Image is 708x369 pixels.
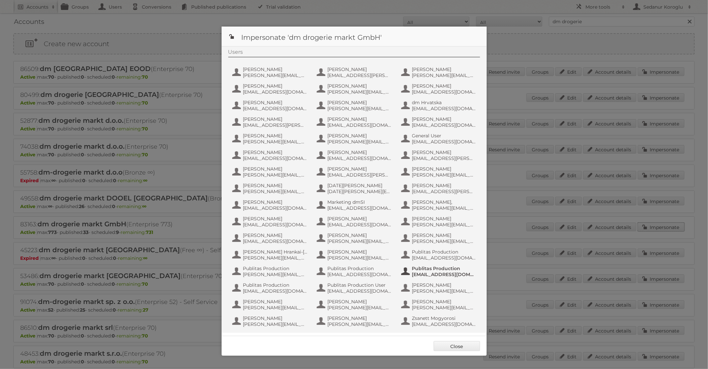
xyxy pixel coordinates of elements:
[412,116,476,122] span: [PERSON_NAME]
[412,282,476,288] span: [PERSON_NAME]
[328,199,392,205] span: Marketing dmSI
[316,165,394,179] button: [PERSON_NAME] [EMAIL_ADDRESS][PERSON_NAME][DOMAIN_NAME]
[243,216,307,222] span: [PERSON_NAME]
[328,282,392,288] span: Publitas Production User
[401,82,478,96] button: [PERSON_NAME] [EMAIL_ADDRESS][DOMAIN_NAME]
[401,149,478,162] button: [PERSON_NAME] [EMAIL_ADDRESS][PERSON_NAME][DOMAIN_NAME]
[316,315,394,328] button: [PERSON_NAME] [PERSON_NAME][EMAIL_ADDRESS][PERSON_NAME][DOMAIN_NAME]
[328,155,392,161] span: [EMAIL_ADDRESS][DOMAIN_NAME]
[412,238,476,244] span: [PERSON_NAME][EMAIL_ADDRESS][PERSON_NAME][DOMAIN_NAME]
[412,72,476,78] span: [PERSON_NAME][EMAIL_ADDRESS][PERSON_NAME][DOMAIN_NAME]
[243,100,307,106] span: [PERSON_NAME]
[328,172,392,178] span: [EMAIL_ADDRESS][PERSON_NAME][DOMAIN_NAME]
[243,282,307,288] span: Publitas Production
[243,205,307,211] span: [EMAIL_ADDRESS][DOMAIN_NAME]
[412,89,476,95] span: [EMAIL_ADDRESS][DOMAIN_NAME]
[243,122,307,128] span: [EMAIL_ADDRESS][PERSON_NAME][DOMAIN_NAME]
[328,166,392,172] span: [PERSON_NAME]
[412,271,476,277] span: [EMAIL_ADDRESS][DOMAIN_NAME]
[316,99,394,112] button: [PERSON_NAME] [PERSON_NAME][EMAIL_ADDRESS][DOMAIN_NAME]
[412,216,476,222] span: [PERSON_NAME]
[232,66,309,79] button: [PERSON_NAME] [PERSON_NAME][EMAIL_ADDRESS][DOMAIN_NAME]
[412,222,476,228] span: [PERSON_NAME][EMAIL_ADDRESS][PERSON_NAME][DOMAIN_NAME]
[243,288,307,294] span: [EMAIL_ADDRESS][DOMAIN_NAME]
[328,205,392,211] span: [EMAIL_ADDRESS][DOMAIN_NAME]
[328,116,392,122] span: [PERSON_NAME]
[232,298,309,311] button: [PERSON_NAME] [PERSON_NAME][EMAIL_ADDRESS][PERSON_NAME][DOMAIN_NAME]
[316,215,394,228] button: [PERSON_NAME] [EMAIL_ADDRESS][DOMAIN_NAME]
[316,149,394,162] button: [PERSON_NAME] [EMAIL_ADDRESS][DOMAIN_NAME]
[243,172,307,178] span: [PERSON_NAME][EMAIL_ADDRESS][DOMAIN_NAME]
[243,321,307,327] span: [PERSON_NAME][EMAIL_ADDRESS][DOMAIN_NAME]
[243,139,307,145] span: [PERSON_NAME][EMAIL_ADDRESS][DOMAIN_NAME]
[243,149,307,155] span: [PERSON_NAME]
[232,182,309,195] button: [PERSON_NAME] [PERSON_NAME][EMAIL_ADDRESS][DOMAIN_NAME]
[328,249,392,255] span: [PERSON_NAME]
[232,82,309,96] button: [PERSON_NAME] [EMAIL_ADDRESS][DOMAIN_NAME]
[328,139,392,145] span: [PERSON_NAME][EMAIL_ADDRESS][DOMAIN_NAME]
[401,265,478,278] button: Publitas Production [EMAIL_ADDRESS][DOMAIN_NAME]
[328,216,392,222] span: [PERSON_NAME]
[243,183,307,188] span: [PERSON_NAME]
[412,133,476,139] span: General User
[412,66,476,72] span: [PERSON_NAME]
[243,133,307,139] span: [PERSON_NAME]
[328,305,392,311] span: [PERSON_NAME][EMAIL_ADDRESS][DOMAIN_NAME]
[316,198,394,212] button: Marketing dmSI [EMAIL_ADDRESS][DOMAIN_NAME]
[401,132,478,145] button: General User [EMAIL_ADDRESS][DOMAIN_NAME]
[328,100,392,106] span: [PERSON_NAME]
[232,99,309,112] button: [PERSON_NAME] [EMAIL_ADDRESS][DOMAIN_NAME]
[243,106,307,111] span: [EMAIL_ADDRESS][DOMAIN_NAME]
[412,183,476,188] span: [PERSON_NAME]
[328,299,392,305] span: [PERSON_NAME]
[243,116,307,122] span: [PERSON_NAME]
[412,83,476,89] span: [PERSON_NAME]
[412,265,476,271] span: Publitas Production
[412,139,476,145] span: [EMAIL_ADDRESS][DOMAIN_NAME]
[232,215,309,228] button: [PERSON_NAME] [EMAIL_ADDRESS][DOMAIN_NAME]
[316,232,394,245] button: [PERSON_NAME] [PERSON_NAME][EMAIL_ADDRESS][DOMAIN_NAME]
[328,255,392,261] span: [PERSON_NAME][EMAIL_ADDRESS][DOMAIN_NAME]
[412,149,476,155] span: [PERSON_NAME]
[328,83,392,89] span: [PERSON_NAME]
[232,248,309,261] button: [PERSON_NAME] Hrankai-[PERSON_NAME] [PERSON_NAME][EMAIL_ADDRESS][DOMAIN_NAME]
[412,106,476,111] span: [EMAIL_ADDRESS][DOMAIN_NAME]
[328,72,392,78] span: [EMAIL_ADDRESS][PERSON_NAME][DOMAIN_NAME]
[412,255,476,261] span: [EMAIL_ADDRESS][DOMAIN_NAME]
[401,99,478,112] button: dm Hrvatska [EMAIL_ADDRESS][DOMAIN_NAME]
[328,183,392,188] span: [DATE][PERSON_NAME]
[401,198,478,212] button: [PERSON_NAME], [PERSON_NAME][EMAIL_ADDRESS][DOMAIN_NAME]
[232,198,309,212] button: [PERSON_NAME] [EMAIL_ADDRESS][DOMAIN_NAME]
[401,315,478,328] button: Zsanett Mogyorosi [EMAIL_ADDRESS][DOMAIN_NAME]
[316,281,394,295] button: Publitas Production User [EMAIL_ADDRESS][DOMAIN_NAME]
[412,232,476,238] span: [PERSON_NAME]
[232,315,309,328] button: [PERSON_NAME] [PERSON_NAME][EMAIL_ADDRESS][DOMAIN_NAME]
[243,255,307,261] span: [PERSON_NAME][EMAIL_ADDRESS][DOMAIN_NAME]
[412,188,476,194] span: [EMAIL_ADDRESS][PERSON_NAME][DOMAIN_NAME]
[401,115,478,129] button: [PERSON_NAME] [EMAIL_ADDRESS][DOMAIN_NAME]
[316,66,394,79] button: [PERSON_NAME] [EMAIL_ADDRESS][PERSON_NAME][DOMAIN_NAME]
[243,66,307,72] span: [PERSON_NAME]
[412,315,476,321] span: Zsanett Mogyorosi
[412,249,476,255] span: Publitas Production
[232,149,309,162] button: [PERSON_NAME] [EMAIL_ADDRESS][DOMAIN_NAME]
[243,89,307,95] span: [EMAIL_ADDRESS][DOMAIN_NAME]
[328,238,392,244] span: [PERSON_NAME][EMAIL_ADDRESS][DOMAIN_NAME]
[401,281,478,295] button: [PERSON_NAME] [PERSON_NAME][EMAIL_ADDRESS][DOMAIN_NAME]
[328,222,392,228] span: [EMAIL_ADDRESS][DOMAIN_NAME]
[243,271,307,277] span: [PERSON_NAME][EMAIL_ADDRESS][DOMAIN_NAME]
[328,66,392,72] span: [PERSON_NAME]
[401,248,478,261] button: Publitas Production [EMAIL_ADDRESS][DOMAIN_NAME]
[328,188,392,194] span: [DATE][PERSON_NAME][EMAIL_ADDRESS][DOMAIN_NAME]
[401,66,478,79] button: [PERSON_NAME] [PERSON_NAME][EMAIL_ADDRESS][PERSON_NAME][DOMAIN_NAME]
[232,115,309,129] button: [PERSON_NAME] [EMAIL_ADDRESS][PERSON_NAME][DOMAIN_NAME]
[243,222,307,228] span: [EMAIL_ADDRESS][DOMAIN_NAME]
[316,265,394,278] button: Publitas Production [EMAIL_ADDRESS][DOMAIN_NAME]
[316,115,394,129] button: [PERSON_NAME] [EMAIL_ADDRESS][DOMAIN_NAME]
[328,149,392,155] span: [PERSON_NAME]
[412,155,476,161] span: [EMAIL_ADDRESS][PERSON_NAME][DOMAIN_NAME]
[434,341,480,351] a: Close
[243,155,307,161] span: [EMAIL_ADDRESS][DOMAIN_NAME]
[243,83,307,89] span: [PERSON_NAME]
[328,315,392,321] span: [PERSON_NAME]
